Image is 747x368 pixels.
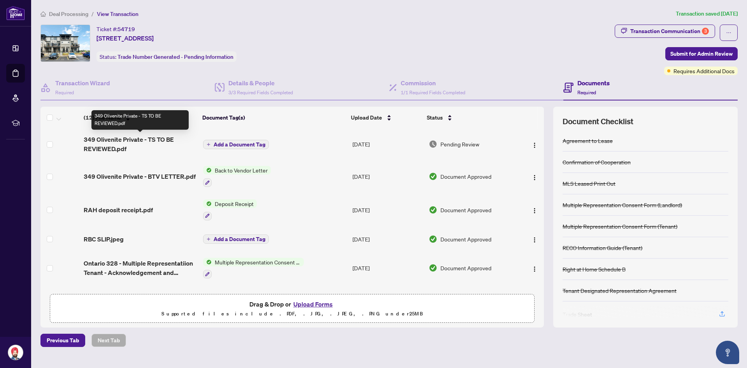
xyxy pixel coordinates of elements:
td: [DATE] [349,227,425,252]
article: Transaction saved [DATE] [676,9,738,18]
span: Document Approved [440,235,491,243]
button: Upload Forms [291,299,335,309]
button: Status IconBack to Vendor Letter [203,166,271,187]
div: Ticket #: [96,25,135,33]
div: 349 Olivenite Private - TS TO BE REVIEWED.pdf [91,110,189,130]
div: Confirmation of Cooperation [563,158,631,166]
div: Right at Home Schedule B [563,265,626,273]
img: Document Status [429,206,437,214]
span: (12) File Name [84,113,121,122]
span: Ontario 328 - Multiple Representatiion Tenant - Acknowledgement and Consent Disclosure.pdf [84,259,197,277]
th: Document Tag(s) [199,107,348,129]
div: Tenant Designated Representation Agreement [563,286,677,295]
h4: Documents [577,78,610,88]
th: Status [424,107,516,129]
span: ellipsis [726,30,731,35]
h4: Transaction Wizard [55,78,110,88]
span: Trade Number Generated - Pending Information [117,53,233,60]
span: Document Approved [440,206,491,214]
img: logo [6,6,25,20]
span: plus [207,143,210,146]
th: Upload Date [348,107,424,129]
div: Multiple Representation Consent Form (Tenant) [563,222,677,231]
div: MLS Leased Print Out [563,179,615,188]
span: 3/3 Required Fields Completed [228,90,293,95]
button: Transaction Communication3 [615,25,715,38]
button: Logo [528,170,541,183]
span: Drag & Drop or [249,299,335,309]
button: Previous Tab [40,334,85,347]
span: 54719 [117,26,135,33]
td: [DATE] [349,252,425,285]
div: RECO Information Guide (Tenant) [563,243,642,252]
button: Open asap [716,341,739,364]
span: home [40,11,46,17]
span: Required [55,90,74,95]
div: Status: [96,51,237,62]
h4: Commission [401,78,465,88]
span: 349 Olivenite Private - TS TO BE REVIEWED.pdf [84,135,197,153]
h4: Details & People [228,78,293,88]
span: Required [577,90,596,95]
button: Status IconMultiple Representation Consent Form (Tenant) [203,258,304,279]
button: Add a Document Tag [203,140,269,149]
img: Logo [531,208,538,214]
img: Status Icon [203,199,212,208]
img: Document Status [429,140,437,148]
span: Document Checklist [563,116,633,127]
span: Submit for Admin Review [670,48,733,60]
img: Document Status [429,264,437,272]
img: Logo [531,174,538,181]
span: Add a Document Tag [214,142,265,147]
td: [DATE] [349,285,425,318]
td: [DATE] [349,160,425,193]
button: Add a Document Tag [203,139,269,150]
button: Status IconDeposit Receipt [203,199,257,220]
button: Logo [528,233,541,245]
span: Status [427,113,443,122]
img: Status Icon [203,258,212,266]
span: 349 Olivenite Private - BTV LETTER.pdf [84,172,196,181]
button: Logo [528,204,541,216]
li: / [91,9,94,18]
span: 1/1 Required Fields Completed [401,90,465,95]
span: Add a Document Tag [214,236,265,242]
span: [STREET_ADDRESS] [96,33,154,43]
td: [DATE] [349,193,425,227]
img: Logo [531,237,538,243]
img: Profile Icon [8,345,23,360]
div: Transaction Communication [630,25,709,37]
span: Deposit Receipt [212,199,257,208]
div: Agreement to Lease [563,136,613,145]
td: [DATE] [349,129,425,160]
button: Add a Document Tag [203,234,269,244]
span: Document Approved [440,172,491,181]
div: 3 [702,28,709,35]
span: RBC SLIP.jpeg [84,234,124,244]
button: Logo [528,262,541,274]
img: Document Status [429,235,437,243]
button: Submit for Admin Review [665,47,738,60]
img: Status Icon [203,166,212,174]
span: RAH deposit receipt.pdf [84,205,153,215]
div: Multiple Representation Consent Form (Landlord) [563,201,682,209]
img: Document Status [429,172,437,181]
span: Drag & Drop orUpload FormsSupported files include .PDF, .JPG, .JPEG, .PNG under25MB [50,294,534,323]
span: plus [207,237,210,241]
button: Next Tab [91,334,126,347]
span: Document Approved [440,264,491,272]
span: Requires Additional Docs [673,67,735,75]
p: Supported files include .PDF, .JPG, .JPEG, .PNG under 25 MB [55,309,530,319]
span: Back to Vendor Letter [212,166,271,174]
th: (12) File Name [81,107,200,129]
img: Logo [531,266,538,272]
span: Multiple Representation Consent Form (Tenant) [212,258,304,266]
button: Logo [528,138,541,150]
span: Previous Tab [47,334,79,347]
span: Pending Review [440,140,479,148]
img: IMG-X12371566_1.jpg [41,25,90,62]
span: View Transaction [97,11,139,18]
img: Logo [531,142,538,148]
span: Deal Processing [49,11,88,18]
